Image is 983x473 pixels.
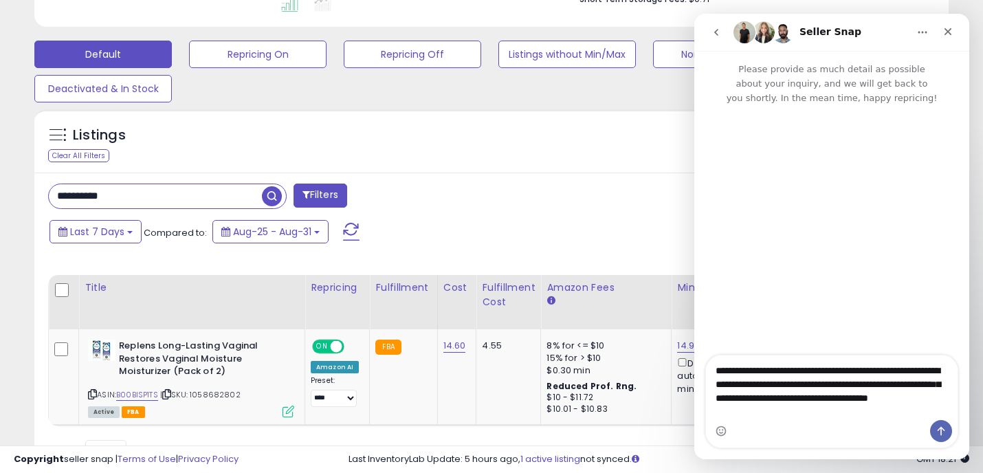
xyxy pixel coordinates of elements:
div: Preset: [311,376,359,407]
div: 8% for <= $10 [546,340,661,352]
b: Replens Long-Lasting Vaginal Restores Vaginal Moisture Moisturizer (Pack of 2) [119,340,286,382]
div: Amazon AI [311,361,359,373]
a: Privacy Policy [178,452,239,465]
div: Min Price [677,280,748,295]
button: Repricing Off [344,41,481,68]
button: Filters [294,184,347,208]
h5: Listings [73,126,126,145]
span: Compared to: [144,226,207,239]
span: Last 7 Days [70,225,124,239]
div: seller snap | | [14,453,239,466]
a: Terms of Use [118,452,176,465]
div: $10 - $11.72 [546,392,661,404]
span: Show: entries [58,445,157,458]
div: $10.01 - $10.83 [546,404,661,415]
span: Aug-25 - Aug-31 [233,225,311,239]
button: Listings without Min/Max [498,41,636,68]
span: OFF [342,341,364,353]
a: B00BISP1TS [116,389,158,401]
img: 41SEJQsfd5L._SL40_.jpg [88,340,115,361]
div: Cost [443,280,471,295]
iframe: Intercom live chat [694,14,969,459]
button: Deactivated & In Stock [34,75,172,102]
button: Default [34,41,172,68]
div: Last InventoryLab Update: 5 hours ago, not synced. [349,453,970,466]
span: ON [313,341,331,353]
button: Last 7 Days [49,220,142,243]
button: Aug-25 - Aug-31 [212,220,329,243]
button: Repricing On [189,41,327,68]
div: Repricing [311,280,364,295]
span: FBA [122,406,145,418]
div: Clear All Filters [48,149,109,162]
div: Fulfillment [375,280,431,295]
span: | SKU: 1058682802 [160,389,241,400]
button: Non Competitive [653,41,791,68]
div: Amazon Fees [546,280,665,295]
a: 14.99 [677,339,700,353]
div: ASIN: [88,340,294,416]
div: Title [85,280,299,295]
a: 1 active listing [520,452,580,465]
div: Disable auto adjust min [677,355,743,395]
small: Amazon Fees. [546,295,555,307]
div: 15% for > $10 [546,352,661,364]
a: 14.60 [443,339,466,353]
strong: Copyright [14,452,64,465]
small: FBA [375,340,401,355]
span: All listings currently available for purchase on Amazon [88,406,120,418]
div: $0.30 min [546,364,661,377]
div: Fulfillment Cost [482,280,535,309]
div: 4.55 [482,340,530,352]
b: Reduced Prof. Rng. [546,380,637,392]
